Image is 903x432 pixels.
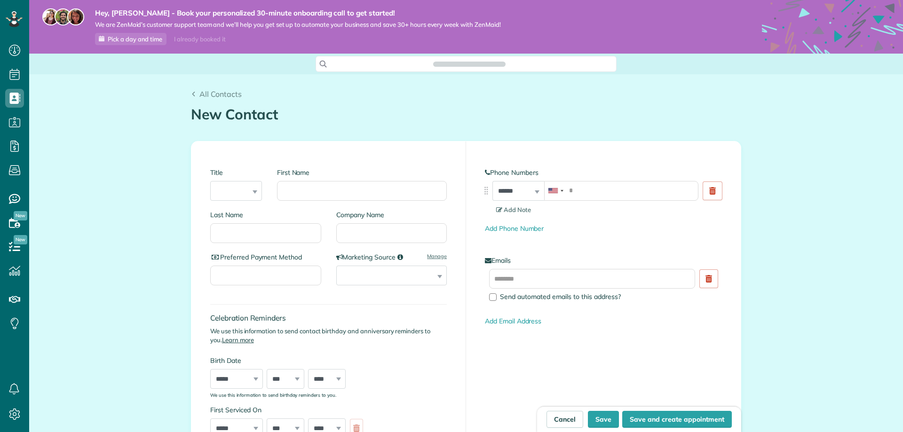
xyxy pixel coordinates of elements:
label: Preferred Payment Method [210,252,321,262]
strong: Hey, [PERSON_NAME] - Book your personalized 30-minute onboarding call to get started! [95,8,501,18]
span: Search ZenMaid… [443,59,496,69]
button: Save and create appointment [622,411,732,428]
label: Phone Numbers [485,168,722,177]
button: Save [588,411,619,428]
a: Add Email Address [485,317,541,325]
img: maria-72a9807cf96188c08ef61303f053569d2e2a8a1cde33d635c8a3ac13582a053d.jpg [42,8,59,25]
a: Add Phone Number [485,224,544,233]
p: We use this information to send contact birthday and anniversary reminders to you. [210,327,447,345]
a: Cancel [547,411,583,428]
label: Company Name [336,210,447,220]
span: New [14,211,27,220]
a: Learn more [222,336,254,344]
a: All Contacts [191,88,242,100]
span: We are ZenMaid’s customer support team and we’ll help you get set up to automate your business an... [95,21,501,29]
img: drag_indicator-119b368615184ecde3eda3c64c821f6cf29d3e2b97b89ee44bc31753036683e5.png [481,186,491,196]
a: Pick a day and time [95,33,166,45]
img: michelle-19f622bdf1676172e81f8f8fba1fb50e276960ebfe0243fe18214015130c80e4.jpg [67,8,84,25]
a: Manage [427,252,447,260]
h4: Celebration Reminders [210,314,447,322]
span: Pick a day and time [108,35,162,43]
label: Last Name [210,210,321,220]
sub: We use this information to send birthday reminders to you. [210,392,336,398]
span: Send automated emails to this address? [500,292,621,301]
label: First Name [277,168,447,177]
span: New [14,235,27,244]
label: Title [210,168,262,177]
span: Add Note [496,206,531,213]
label: Marketing Source [336,252,447,262]
img: jorge-587dff0eeaa6aab1f244e6dc62b8924c3b6ad411094392a53c71c6c4a576187d.jpg [55,8,71,25]
h1: New Contact [191,107,741,122]
label: First Serviced On [210,405,368,415]
span: All Contacts [199,89,242,99]
div: I already booked it [168,33,231,45]
label: Birth Date [210,356,368,365]
div: United States: +1 [545,181,566,200]
label: Emails [485,256,722,265]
